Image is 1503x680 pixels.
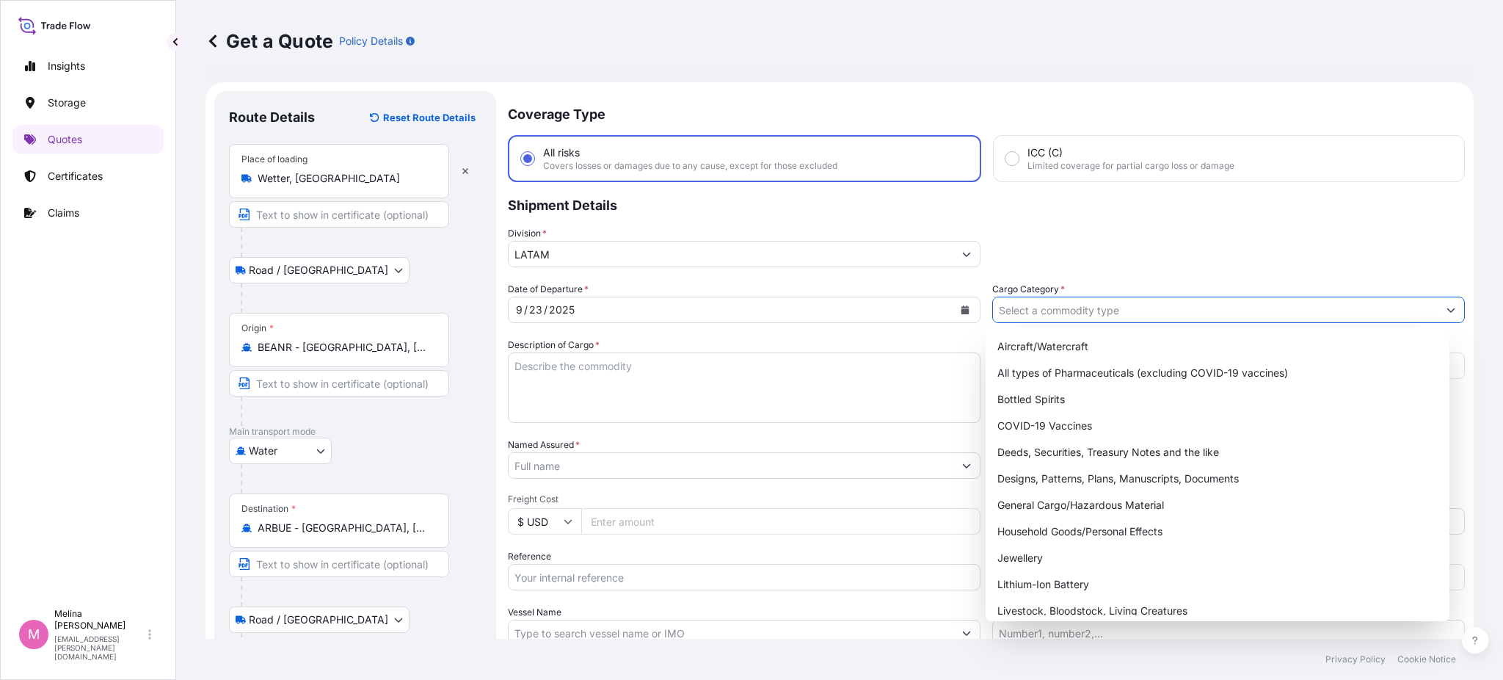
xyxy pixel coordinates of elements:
[229,109,315,126] p: Route Details
[249,263,388,278] span: Road / [GEOGRAPHIC_DATA]
[508,282,589,297] span: Date of Departure
[508,182,1465,226] p: Shipment Details
[991,466,1444,492] div: Designs, Patterns, Plans, Manuscripts, Documents
[991,386,1444,413] div: Bottled Spirits
[48,169,103,184] p: Certificates
[547,301,576,319] div: year,
[1027,160,1234,172] span: Limited coverage for partial cargo loss or damage
[991,545,1444,571] div: Jewellery
[991,333,1444,360] div: Aircraft/Watercraft
[993,297,1438,323] input: Select a commodity type
[229,201,449,228] input: Text to appear on certificate
[508,564,980,590] input: Your internal reference
[205,29,333,53] p: Get a Quote
[991,492,1444,518] div: General Cargo/Hazardous Material
[991,571,1444,598] div: Lithium-Ion Battery
[508,549,551,564] label: Reference
[339,34,403,48] p: Policy Details
[48,206,79,220] p: Claims
[258,521,431,535] input: Destination
[991,598,1444,624] div: Livestock, Bloodstock, Living Creatures
[508,91,1465,135] p: Coverage Type
[1027,145,1063,160] span: ICC (C)
[258,171,431,186] input: Place of loading
[249,444,277,458] span: Water
[992,282,1065,297] label: Cargo Category
[509,620,953,646] input: Type to search vessel name or IMO
[1325,654,1386,665] p: Privacy Policy
[991,360,1444,386] div: All types of Pharmaceuticals (excluding COVID-19 vaccines)
[229,370,449,397] input: Text to appear on certificate
[509,241,953,267] input: Type to search division
[1397,654,1456,665] p: Cookie Notice
[991,413,1444,439] div: COVID-19 Vaccines
[508,338,600,352] label: Description of Cargo
[383,110,476,125] p: Reset Route Details
[992,620,1465,646] input: Number1, number2,...
[28,627,40,642] span: M
[524,301,528,319] div: /
[508,226,547,241] label: Division
[241,503,296,515] div: Destination
[241,322,274,334] div: Origin
[229,607,410,633] button: Select transport
[953,452,980,479] button: Show suggestions
[508,438,580,452] label: Named Assured
[991,518,1444,545] div: Household Goods/Personal Effects
[991,439,1444,466] div: Deeds, Securities, Treasury Notes and the like
[953,241,980,267] button: Show suggestions
[229,426,481,438] p: Main transport mode
[48,132,82,147] p: Quotes
[508,493,980,505] span: Freight Cost
[229,257,410,283] button: Select transport
[48,59,85,73] p: Insights
[581,508,980,535] input: Enter amount
[953,620,980,646] button: Show suggestions
[953,298,977,322] button: Calendar
[258,340,431,355] input: Origin
[509,452,953,479] input: Full name
[48,95,86,110] p: Storage
[229,551,449,577] input: Text to appear on certificate
[54,634,145,661] p: [EMAIL_ADDRESS][PERSON_NAME][DOMAIN_NAME]
[229,438,332,464] button: Select transport
[543,160,837,172] span: Covers losses or damages due to any cause, except for those excluded
[1438,297,1464,323] button: Show suggestions
[544,301,547,319] div: /
[249,612,388,627] span: Road / [GEOGRAPHIC_DATA]
[543,145,580,160] span: All risks
[241,153,307,165] div: Place of loading
[528,301,544,319] div: day,
[514,301,524,319] div: month,
[508,605,561,620] label: Vessel Name
[54,608,145,632] p: Melina [PERSON_NAME]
